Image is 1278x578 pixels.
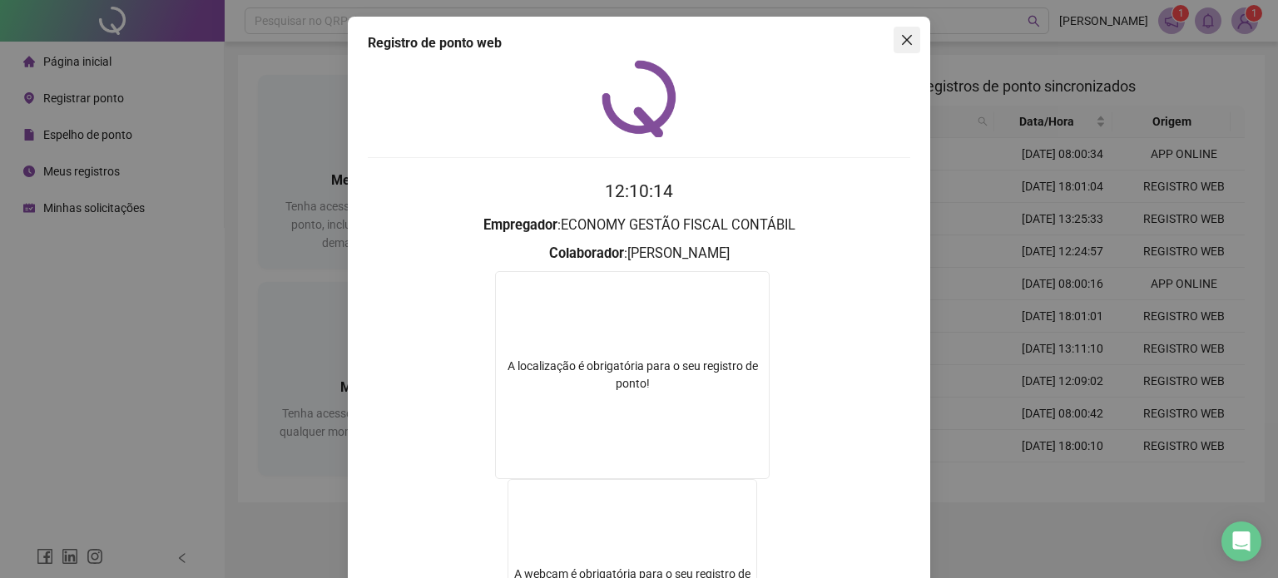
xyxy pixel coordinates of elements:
time: 12:10:14 [605,181,673,201]
div: Registro de ponto web [368,33,910,53]
strong: Colaborador [549,245,624,261]
div: Open Intercom Messenger [1221,521,1261,561]
strong: Empregador [483,217,557,233]
div: A localização é obrigatória para o seu registro de ponto! [496,358,769,393]
h3: : [PERSON_NAME] [368,243,910,264]
h3: : ECONOMY GESTÃO FISCAL CONTÁBIL [368,215,910,236]
button: Close [894,27,920,53]
span: close [900,33,914,47]
img: QRPoint [602,60,676,137]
